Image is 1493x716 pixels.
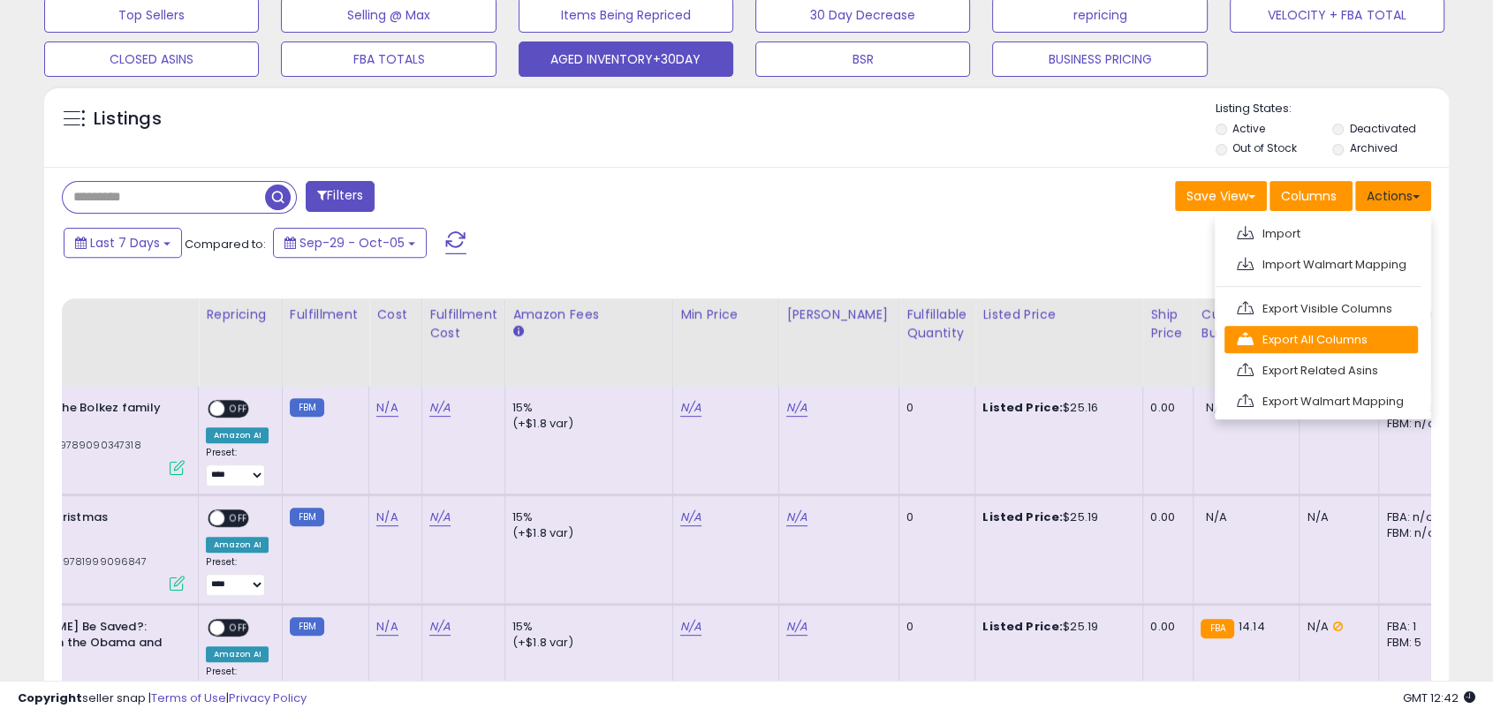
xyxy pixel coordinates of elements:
button: Columns [1269,181,1353,211]
div: [PERSON_NAME] [786,305,891,324]
span: Last 7 Days [90,234,160,252]
div: N/A [1307,509,1365,525]
div: 15% [512,509,659,525]
span: 14.14 [1239,618,1265,635]
b: Listed Price: [982,509,1063,525]
a: Terms of Use [151,690,226,706]
span: Columns [1281,187,1337,205]
div: Fulfillable Quantity [906,305,967,343]
div: Cost [376,305,414,324]
a: N/A [680,399,701,417]
a: Import Walmart Mapping [1224,251,1418,278]
small: FBM [290,508,324,526]
div: 0 [906,400,961,416]
div: (+$1.8 var) [512,416,659,432]
div: FBM: n/a [1386,525,1444,541]
div: $25.19 [982,619,1129,635]
div: FBM: n/a [1386,416,1444,432]
button: FBA TOTALS [281,41,496,77]
div: Preset: [206,556,268,596]
div: $25.16 [982,400,1129,416]
span: Sep-29 - Oct-05 [299,234,405,252]
strong: Copyright [18,690,82,706]
div: seller snap | | [18,690,307,707]
div: Amazon AI [206,646,268,662]
div: 0.00 [1150,509,1179,525]
div: (+$1.8 var) [512,635,659,651]
span: OFF [225,510,254,525]
span: 2025-10-13 12:42 GMT [1403,690,1475,706]
span: OFF [225,402,254,417]
button: AGED INVENTORY+30DAY [519,41,733,77]
button: BUSINESS PRICING [992,41,1207,77]
a: N/A [786,399,807,417]
small: FBM [290,617,324,636]
div: 0.00 [1150,400,1179,416]
span: | SKU: 9789090347318 [20,438,140,452]
a: N/A [376,399,398,417]
div: Min Price [680,305,771,324]
div: FBM: 5 [1386,635,1444,651]
div: Fulfillment Cost [429,305,497,343]
label: Out of Stock [1232,140,1297,155]
label: Deactivated [1350,121,1416,136]
button: Filters [306,181,375,212]
div: Ship Price [1150,305,1186,343]
button: Actions [1355,181,1431,211]
div: FBA: n/a [1386,509,1444,525]
div: Listed Price [982,305,1135,324]
div: Amazon AI [206,427,268,443]
div: 0.00 [1150,619,1179,635]
label: Active [1232,121,1265,136]
div: $25.19 [982,509,1129,525]
a: N/A [429,509,451,526]
div: Current Buybox Price [1201,305,1292,343]
div: 15% [512,400,659,416]
button: Save View [1175,181,1267,211]
div: 0 [906,509,961,525]
span: | SKU: 9781999096847 [24,554,146,569]
div: Preset: [206,447,268,486]
a: N/A [429,618,451,636]
div: Fulfillment [290,305,361,324]
a: N/A [680,509,701,526]
div: Amazon Fees [512,305,665,324]
label: Archived [1350,140,1398,155]
div: (+$1.8 var) [512,525,659,541]
a: Privacy Policy [229,690,307,706]
span: Compared to: [185,236,266,252]
small: FBM [290,398,324,417]
button: Sep-29 - Oct-05 [273,228,427,258]
a: Export Related Asins [1224,357,1418,384]
button: BSR [755,41,970,77]
button: Last 7 Days [64,228,182,258]
a: Export All Columns [1224,326,1418,353]
small: Amazon Fees. [512,324,523,340]
a: Export Walmart Mapping [1224,388,1418,415]
button: CLOSED ASINS [44,41,259,77]
a: N/A [376,509,398,526]
b: Listed Price: [982,618,1063,635]
p: Listing States: [1216,101,1449,117]
a: N/A [376,618,398,636]
h5: Listings [94,107,162,132]
div: Repricing [206,305,274,324]
div: 15% [512,619,659,635]
div: 0 [906,619,961,635]
a: N/A [429,399,451,417]
span: N/A [1205,509,1226,525]
div: Amazon AI [206,537,268,553]
a: Export Visible Columns [1224,295,1418,322]
small: FBA [1201,619,1233,638]
b: Listed Price: [982,399,1063,416]
div: FBA: 1 [1386,619,1444,635]
a: Import [1224,220,1418,247]
span: OFF [225,620,254,635]
div: N/A [1307,619,1365,635]
a: N/A [786,618,807,636]
a: N/A [786,509,807,526]
a: N/A [680,618,701,636]
span: N/A [1205,399,1226,416]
